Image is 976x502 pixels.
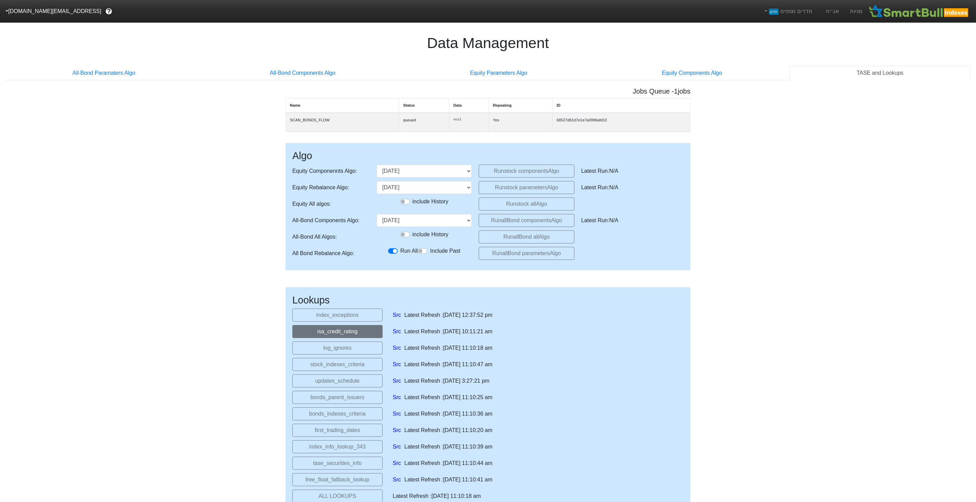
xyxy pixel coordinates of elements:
[581,181,677,194] div: Latest Run: N/A
[479,230,574,243] button: RunallBond allAlgo
[405,360,493,369] div: Latest Refresh : [DATE] 11:10:47 am
[292,358,383,371] button: stock_indexes_criteria
[399,113,449,132] td: queued
[393,377,401,385] a: Src
[292,391,383,404] button: bonds_parent_issuers
[489,113,553,132] td: Yes
[393,393,401,402] a: Src
[405,476,493,484] div: Latest Refresh : [DATE] 11:10:41 am
[393,344,401,352] a: Src
[399,98,449,112] th: Status
[449,98,489,112] th: Data
[489,98,553,112] th: Repeating
[405,443,493,451] div: Latest Refresh : [DATE] 11:10:39 am
[292,407,383,420] button: bonds_indexes_criteria
[403,66,595,80] a: Equity Parameters Algo
[393,360,401,369] a: Src
[479,214,574,227] button: RunallBond componentsAlgo
[789,66,971,80] a: TASE and Lookups
[430,247,460,255] label: Include Past
[292,214,370,227] div: All-Bond Components Algo :
[868,4,971,18] img: SmartBull
[405,327,493,336] div: Latest Refresh : [DATE] 10:11:21 am
[769,9,778,15] span: חדש
[393,476,401,484] a: Src
[405,459,493,467] div: Latest Refresh : [DATE] 11:10:44 am
[292,473,383,486] button: free_float_fallback_lookup
[405,410,493,418] div: Latest Refresh : [DATE] 11:10:36 am
[286,113,399,132] td: SCAN_BONDS_FLOW
[393,492,481,500] div: Latest Refresh : [DATE] 11:10:18 am
[453,117,485,122] pre: null
[413,230,449,239] label: include History
[292,165,370,178] div: Equity Componennts Algo :
[292,424,383,437] button: first_trading_dates
[292,309,383,322] button: index_exceptions
[479,247,574,260] button: RunallBond parametersAlgo
[400,247,418,255] label: Run All
[5,66,202,80] a: All-Bond Paramaters Algo
[292,198,370,211] div: Equity All algos :
[202,66,403,80] a: All-Bond Components Algo
[405,377,490,385] div: Latest Refresh : [DATE] 3:27:21 pm
[393,426,401,434] a: Src
[292,342,383,355] button: log_ignores
[286,87,690,95] h5: Jobs Queue - 1 jobs
[286,98,399,112] th: Name
[5,34,971,52] h1: Data Management
[405,344,493,352] div: Latest Refresh : [DATE] 11:10:18 am
[595,66,789,80] a: Equity Components Algo
[292,230,370,243] div: All-Bond All Algos :
[107,7,111,16] span: ?
[413,198,449,206] label: include History
[479,198,574,211] button: Runstock allAlgo
[292,247,370,260] div: All Bond Rebalance Algo :
[292,294,684,306] h2: Lookups
[393,327,401,336] a: Src
[405,426,493,434] div: Latest Refresh : [DATE] 11:10:20 am
[292,374,383,387] button: updates_schedule
[553,98,690,112] th: ID
[553,113,690,132] td: 68527d61d7e1e7a0996afd10
[405,393,493,402] div: Latest Refresh : [DATE] 11:10:25 am
[405,311,493,319] div: Latest Refresh : [DATE] 12:37:52 pm
[581,165,677,178] div: Latest Run: N/A
[292,181,370,194] div: Equity Rebalance Algo :
[581,214,677,227] div: Latest Run: N/A
[292,325,383,338] button: isa_credit_rating
[760,4,815,18] a: מדדים נוספיםחדש
[393,410,401,418] a: Src
[479,181,574,194] button: Runstock parametersAlgo
[292,457,383,470] button: tase_securities_info
[393,459,401,467] a: Src
[393,443,401,451] a: Src
[479,165,574,178] button: Runstock componentsAlgo
[292,440,383,453] button: index_info_lookup_343
[292,150,684,162] h2: Algo
[393,311,401,319] a: Src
